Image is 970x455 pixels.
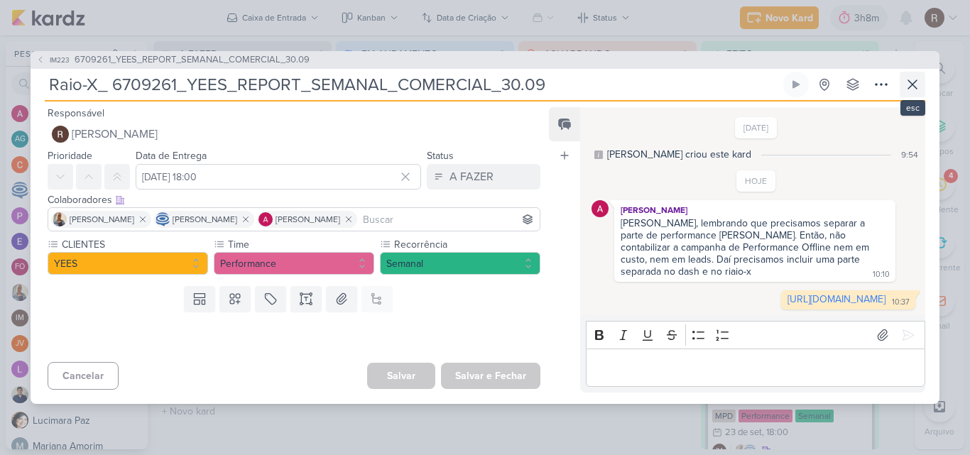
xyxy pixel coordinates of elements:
span: [PERSON_NAME] [70,213,134,226]
div: [PERSON_NAME] [617,203,893,217]
label: CLIENTES [60,237,208,252]
div: esc [900,100,925,116]
div: A FAZER [449,168,494,185]
button: YEES [48,252,208,275]
span: [PERSON_NAME] [72,126,158,143]
div: 9:54 [901,148,918,161]
div: Editor toolbar [586,321,925,349]
span: IM223 [48,55,72,65]
button: Semanal [380,252,540,275]
label: Data de Entrega [136,150,207,162]
img: Alessandra Gomes [592,200,609,217]
label: Recorrência [393,237,540,252]
input: Kard Sem Título [45,72,780,97]
div: Editor editing area: main [586,349,925,388]
label: Time [227,237,374,252]
button: Cancelar [48,362,119,390]
img: Alessandra Gomes [258,212,273,226]
img: Caroline Traven De Andrade [156,212,170,226]
div: 10:10 [873,269,890,280]
span: 6709261_YEES_REPORT_SEMANAL_COMERCIAL_30.09 [75,53,310,67]
label: Responsável [48,107,104,119]
img: Rafael Dornelles [52,126,69,143]
button: [PERSON_NAME] [48,121,540,147]
button: Performance [214,252,374,275]
div: Colaboradores [48,192,540,207]
label: Prioridade [48,150,92,162]
img: Iara Santos [53,212,67,226]
div: Ligar relógio [790,79,802,90]
input: Buscar [360,211,537,228]
a: [URL][DOMAIN_NAME] [788,293,885,305]
input: Select a date [136,164,421,190]
span: [PERSON_NAME] [276,213,340,226]
div: 10:37 [892,297,910,308]
button: A FAZER [427,164,540,190]
button: IM223 6709261_YEES_REPORT_SEMANAL_COMERCIAL_30.09 [36,53,310,67]
div: [PERSON_NAME], lembrando que precisamos separar a parte de performance [PERSON_NAME]. Então, não ... [621,217,872,278]
label: Status [427,150,454,162]
div: [PERSON_NAME] criou este kard [607,147,751,162]
span: [PERSON_NAME] [173,213,237,226]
